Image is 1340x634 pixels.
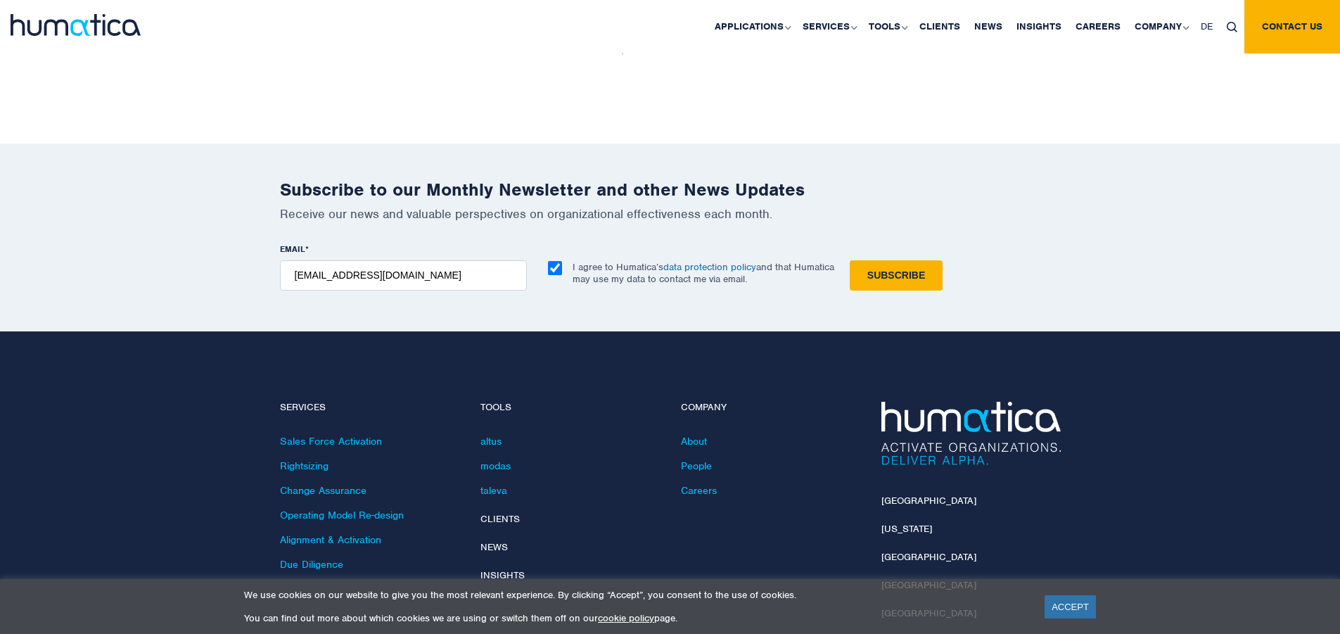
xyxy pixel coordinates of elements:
[1227,22,1237,32] img: search_icon
[480,541,508,553] a: News
[681,484,717,497] a: Careers
[598,612,654,624] a: cookie policy
[280,402,459,414] h4: Services
[280,459,328,472] a: Rightsizing
[681,435,707,448] a: About
[280,484,366,497] a: Change Assurance
[480,569,525,581] a: Insights
[480,435,502,448] a: altus
[280,243,305,255] span: EMAIL
[244,589,1027,601] p: We use cookies on our website to give you the most relevant experience. By clicking “Accept”, you...
[548,261,562,275] input: I agree to Humatica’sdata protection policyand that Humatica may use my data to contact me via em...
[881,402,1061,465] img: Humatica
[480,459,511,472] a: modas
[280,509,404,521] a: Operating Model Re-design
[573,261,834,285] p: I agree to Humatica’s and that Humatica may use my data to contact me via email.
[881,551,976,563] a: [GEOGRAPHIC_DATA]
[480,484,507,497] a: taleva
[850,260,943,291] input: Subscribe
[280,558,343,571] a: Due Diligence
[244,612,1027,624] p: You can find out more about which cookies we are using or switch them off on our page.
[280,435,382,448] a: Sales Force Activation
[1045,595,1096,619] a: ACCEPT
[663,261,756,273] a: data protection policy
[480,402,660,414] h4: Tools
[280,533,381,546] a: Alignment & Activation
[881,495,976,507] a: [GEOGRAPHIC_DATA]
[280,206,1061,222] p: Receive our news and valuable perspectives on organizational effectiveness each month.
[11,14,141,36] img: logo
[1201,20,1213,32] span: DE
[681,459,712,472] a: People
[280,179,1061,201] h2: Subscribe to our Monthly Newsletter and other News Updates
[681,402,860,414] h4: Company
[480,513,520,525] a: Clients
[881,523,932,535] a: [US_STATE]
[280,260,527,291] input: name@company.com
